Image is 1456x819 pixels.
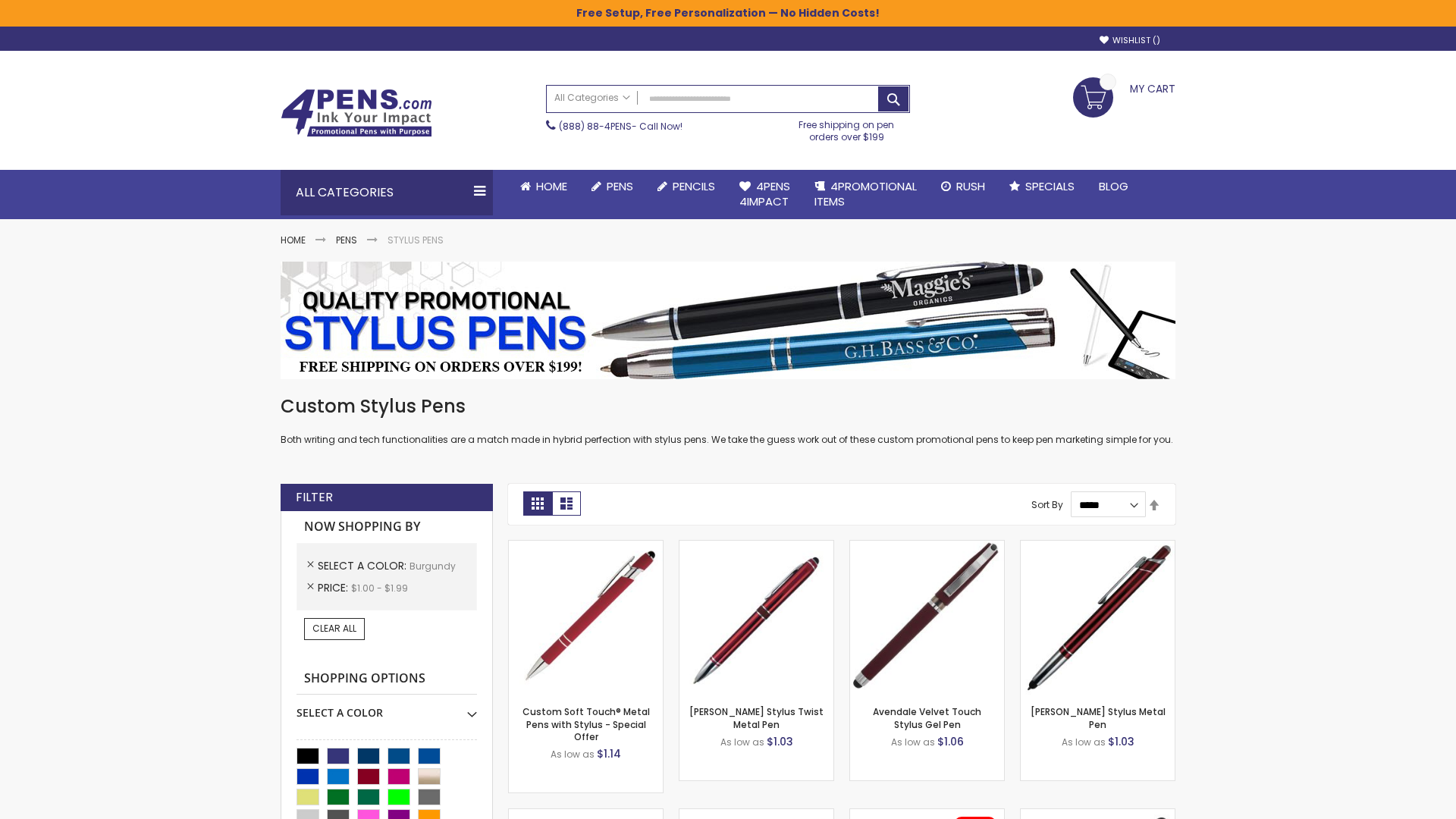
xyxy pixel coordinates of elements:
span: $1.14 [597,746,621,761]
a: Rush [929,170,997,203]
span: Specials [1025,178,1075,194]
div: Free shipping on pen orders over $199 [783,113,911,143]
a: 4Pens4impact [727,170,802,219]
span: Home [536,178,567,194]
strong: Now Shopping by [297,511,477,543]
span: Rush [956,178,985,194]
a: Custom Soft Touch® Metal Pens with Stylus-Burgundy [509,540,663,553]
span: Blog [1099,178,1128,194]
span: Pencils [673,178,715,194]
img: 4Pens Custom Pens and Promotional Products [281,89,432,137]
span: 4Pens 4impact [739,178,790,209]
span: Clear All [312,622,356,635]
span: As low as [720,736,764,748]
a: 4PROMOTIONALITEMS [802,170,929,219]
img: Avendale Velvet Touch Stylus Gel Pen-Burgundy [850,541,1004,695]
a: Specials [997,170,1087,203]
a: Pens [579,170,645,203]
a: [PERSON_NAME] Stylus Metal Pen [1031,705,1166,730]
label: Sort By [1031,498,1063,511]
a: Clear All [304,618,365,639]
strong: Stylus Pens [388,234,444,246]
span: 4PROMOTIONAL ITEMS [814,178,917,209]
img: Colter Stylus Twist Metal Pen-Burgundy [679,541,833,695]
a: (888) 88-4PENS [559,120,632,133]
img: Custom Soft Touch® Metal Pens with Stylus-Burgundy [509,541,663,695]
img: Stylus Pens [281,262,1175,379]
span: $1.03 [1108,734,1134,749]
a: Pencils [645,170,727,203]
img: Olson Stylus Metal Pen-Burgundy [1021,541,1175,695]
a: Pens [336,234,357,246]
strong: Filter [296,489,333,506]
a: [PERSON_NAME] Stylus Twist Metal Pen [689,705,824,730]
span: - Call Now! [559,120,682,133]
a: Blog [1087,170,1141,203]
span: $1.00 - $1.99 [351,582,408,595]
div: All Categories [281,170,493,215]
strong: Shopping Options [297,663,477,695]
a: All Categories [547,86,638,111]
a: Avendale Velvet Touch Stylus Gel Pen [873,705,981,730]
span: As low as [551,748,595,761]
span: $1.03 [767,734,793,749]
strong: Grid [523,491,552,516]
span: Pens [607,178,633,194]
span: Select A Color [318,558,409,573]
a: Wishlist [1100,35,1160,46]
div: Both writing and tech functionalities are a match made in hybrid perfection with stylus pens. We ... [281,394,1175,447]
span: $1.06 [937,734,964,749]
a: Home [281,234,306,246]
span: All Categories [554,92,630,104]
span: As low as [1062,736,1106,748]
span: As low as [891,736,935,748]
a: Avendale Velvet Touch Stylus Gel Pen-Burgundy [850,540,1004,553]
a: Colter Stylus Twist Metal Pen-Burgundy [679,540,833,553]
h1: Custom Stylus Pens [281,394,1175,419]
a: Custom Soft Touch® Metal Pens with Stylus - Special Offer [522,705,650,742]
span: Price [318,580,351,595]
div: Select A Color [297,695,477,720]
span: Burgundy [409,560,456,573]
a: Home [508,170,579,203]
a: Olson Stylus Metal Pen-Burgundy [1021,540,1175,553]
